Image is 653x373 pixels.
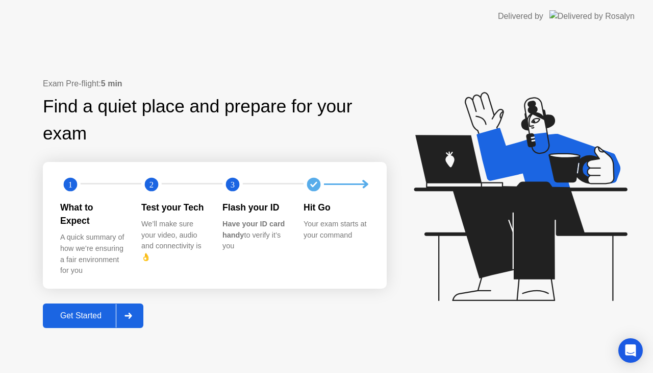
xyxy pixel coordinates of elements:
div: Flash your ID [222,201,287,214]
button: Get Started [43,304,143,328]
div: Exam Pre-flight: [43,78,387,90]
div: Find a quiet place and prepare for your exam [43,93,387,147]
div: Get Started [46,311,116,320]
b: Have your ID card handy [222,220,285,239]
div: Hit Go [304,201,368,214]
div: A quick summary of how we’re ensuring a fair environment for you [60,232,125,276]
b: 5 min [101,79,122,88]
img: Delivered by Rosalyn [549,10,635,22]
div: We’ll make sure your video, audio and connectivity is 👌 [141,219,206,263]
div: Your exam starts at your command [304,219,368,241]
div: What to Expect [60,201,125,228]
text: 2 [149,179,154,189]
div: Open Intercom Messenger [618,338,643,363]
div: Test your Tech [141,201,206,214]
div: to verify it’s you [222,219,287,252]
text: 3 [231,179,235,189]
div: Delivered by [498,10,543,22]
text: 1 [68,179,72,189]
